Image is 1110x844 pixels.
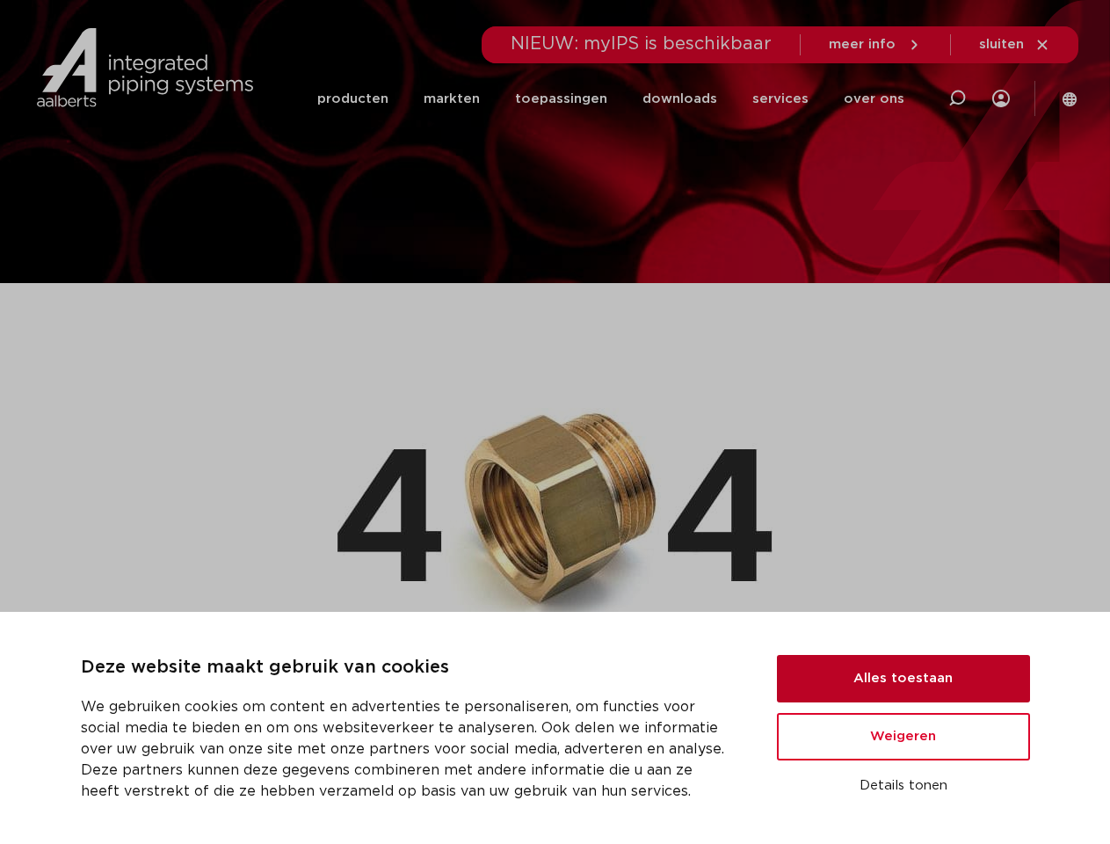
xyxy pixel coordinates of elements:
[81,696,735,802] p: We gebruiken cookies om content en advertenties te personaliseren, om functies voor social media ...
[979,37,1050,53] a: sluiten
[81,654,735,682] p: Deze website maakt gebruik van cookies
[424,65,480,133] a: markten
[41,292,1070,348] h1: Pagina niet gevonden
[777,771,1030,801] button: Details tonen
[511,35,772,53] span: NIEUW: myIPS is beschikbaar
[317,65,388,133] a: producten
[642,65,717,133] a: downloads
[829,38,896,51] span: meer info
[515,65,607,133] a: toepassingen
[777,655,1030,702] button: Alles toestaan
[317,65,904,133] nav: Menu
[844,65,904,133] a: over ons
[829,37,922,53] a: meer info
[752,65,809,133] a: services
[979,38,1024,51] span: sluiten
[777,713,1030,760] button: Weigeren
